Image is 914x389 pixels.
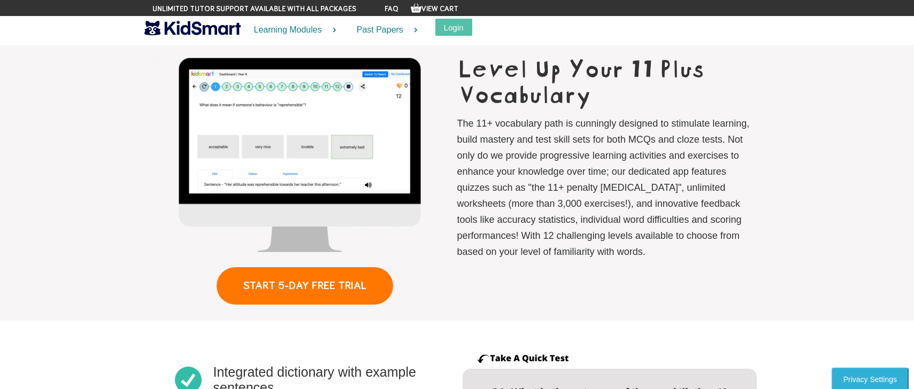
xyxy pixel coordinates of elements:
img: try-quick-test.png [463,347,570,369]
img: KidSmart logo [144,19,241,37]
h1: Level Up Your 11 Plus Vocabulary [457,53,754,105]
a: Past Papers [343,16,425,44]
a: Learning Modules [241,16,343,44]
a: View Cart [411,5,458,13]
span: Unlimited tutor support available with all packages [152,4,356,14]
button: Login [435,19,472,36]
a: FAQ [385,5,398,13]
img: Your items in the shopping basket [411,3,421,13]
a: START 5-DAY FREE TRIAL [217,267,393,305]
img: vocab-glimpse.webp [152,53,457,256]
p: The 11+ vocabulary path is cunningly designed to stimulate learning, build mastery and test skill... [457,115,754,260]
